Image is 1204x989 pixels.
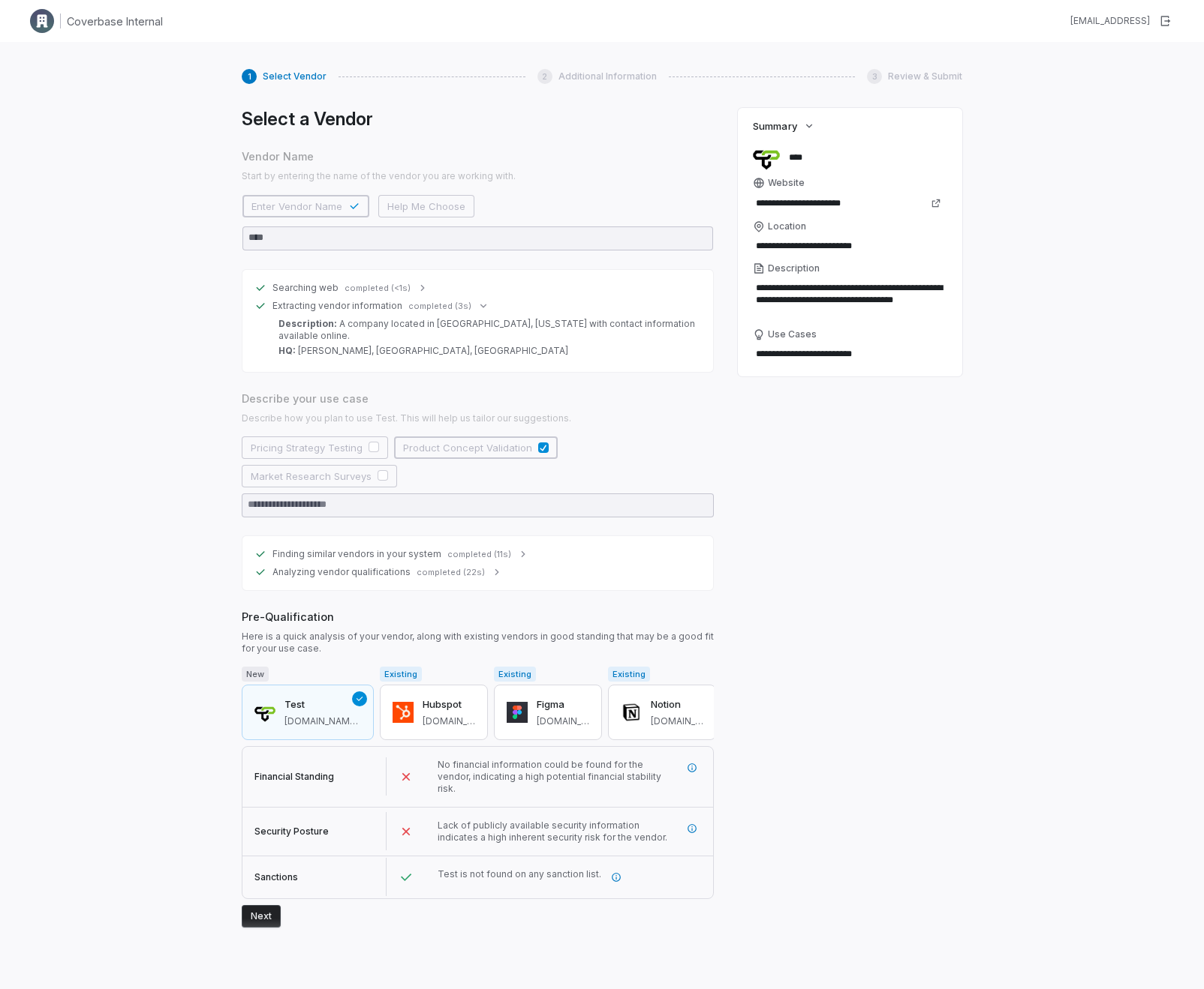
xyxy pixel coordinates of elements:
[272,566,411,578] span: Analyzing vendor qualifications
[242,667,269,682] span: New
[447,549,511,560] span: completed (11s)
[438,820,667,843] span: Lack of publicly available security information indicates a high inherent security risk for the v...
[278,318,337,329] span: Description:
[537,69,552,84] div: 2
[888,70,962,82] span: Review & Submit
[558,70,657,82] span: Additional Information
[272,300,402,312] span: Extracting vendor information
[284,697,361,712] h3: Test
[438,759,661,794] span: No financial information could be found for the vendor, indicating a high potential financial sta...
[345,283,411,294] span: completed (<1s)
[263,70,327,82] span: Select Vendor
[380,685,488,740] button: Hubspot[DOMAIN_NAME]
[242,685,374,740] button: Test[DOMAIN_NAME][URL]
[242,69,257,84] div: 1
[242,170,714,182] span: Start by entering the name of the vendor you are working with.
[272,548,441,560] span: Finding similar vendors in your system
[753,119,796,133] span: Summary
[417,567,485,578] span: completed (22s)
[753,193,922,214] input: Website
[242,631,714,655] span: Here is a quick analysis of your vendor, along with existing vendors in good standing that may be...
[242,391,714,406] span: Describe your use case
[494,685,602,740] button: Figma[DOMAIN_NAME]
[768,262,820,274] span: Description
[494,667,536,682] span: Existing
[753,235,947,256] input: Location
[768,328,817,340] span: Use Cases
[380,667,422,682] span: Existing
[651,697,703,712] h3: Notion
[753,277,947,322] textarea: Description
[242,609,714,625] span: Pre-Qualification
[611,872,622,883] svg: More information
[278,345,296,356] span: HQ:
[284,715,361,727] span: testedhq.com/contact-us
[608,685,716,740] button: Notion[DOMAIN_NAME]
[254,826,329,837] span: Security Posture
[242,108,714,130] h1: Select a Vendor
[399,769,414,784] svg: Failed
[242,412,714,424] span: Describe how you plan to use Test. This will help us tailor our suggestions.
[651,715,703,727] span: notion.so
[278,345,695,357] div: [PERSON_NAME], [GEOGRAPHIC_DATA], [GEOGRAPHIC_DATA]
[254,771,334,782] span: Financial Standing
[748,112,819,139] button: Summary
[753,343,947,364] textarea: Use Cases
[272,282,339,294] span: Searching web
[242,148,714,164] span: Vendor Name
[608,667,650,682] span: Existing
[242,905,281,928] button: Next
[679,815,706,842] button: More information
[67,13,163,29] h1: Coverbase Internal
[423,697,475,712] h3: Hubspot
[1070,15,1150,27] div: [EMAIL_ADDRESS]
[408,301,471,312] span: completed (3s)
[603,864,630,891] button: More information
[423,715,475,727] span: hubspot.com
[537,697,589,712] h3: Figma
[399,870,414,885] svg: Passed
[537,715,589,727] span: figma.com
[867,69,882,84] div: 3
[679,754,706,781] button: More information
[399,824,414,839] svg: Failed
[768,220,806,232] span: Location
[438,868,601,880] span: Test is not found on any sanction list.
[687,823,697,834] svg: More information
[768,177,805,189] span: Website
[278,318,695,342] div: A company located in [GEOGRAPHIC_DATA], [US_STATE] with contact information available online.
[687,763,697,773] svg: More information
[254,871,298,883] span: Sanctions
[30,9,54,33] img: Clerk Logo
